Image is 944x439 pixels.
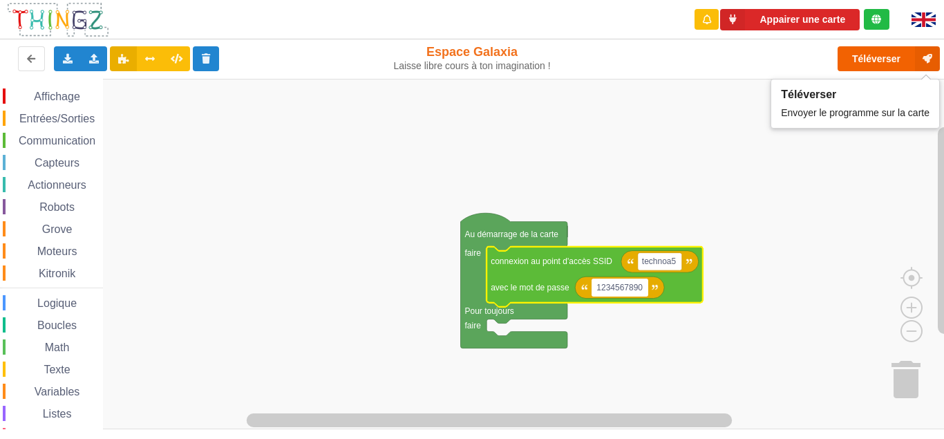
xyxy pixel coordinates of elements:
span: Grove [40,223,75,235]
div: Tu es connecté au serveur de création de Thingz [864,9,889,30]
text: Pour toujours [465,306,514,316]
span: Kitronik [37,268,77,279]
img: gb.png [912,12,936,27]
span: Boucles [35,319,79,331]
span: Affichage [32,91,82,102]
span: Actionneurs [26,179,88,191]
div: Téléverser [781,88,929,101]
span: Listes [41,408,74,420]
span: Robots [37,201,77,213]
span: Variables [32,386,82,398]
span: Texte [41,364,72,375]
div: Laisse libre cours à ton imagination ! [392,60,551,72]
text: faire [465,321,482,330]
text: avec le mot de passe [491,283,569,292]
span: Capteurs [32,157,82,169]
text: technoa5 [642,256,677,266]
span: Entrées/Sorties [17,113,97,124]
span: Moteurs [35,245,79,257]
button: Appairer une carte [720,9,860,30]
span: Math [43,342,72,353]
button: Téléverser [838,46,940,71]
text: connexion au point d'accès SSID [491,256,612,266]
text: faire [465,248,482,258]
div: Envoyer le programme sur la carte [781,101,929,120]
text: Au démarrage de la carte [465,230,559,239]
span: Communication [17,135,97,147]
span: Logique [35,297,79,309]
img: thingz_logo.png [6,1,110,38]
div: Espace Galaxia [392,44,551,72]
